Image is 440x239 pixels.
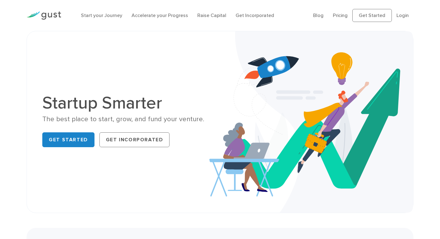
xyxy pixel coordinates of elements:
[42,132,94,147] a: Get Started
[99,132,170,147] a: Get Incorporated
[197,12,226,18] a: Raise Capital
[81,12,122,18] a: Start your Journey
[27,11,61,20] img: Gust Logo
[313,12,324,18] a: Blog
[333,12,348,18] a: Pricing
[42,94,215,112] h1: Startup Smarter
[132,12,188,18] a: Accelerate your Progress
[352,9,392,22] a: Get Started
[396,12,409,18] a: Login
[236,12,274,18] a: Get Incorporated
[209,31,413,213] img: Startup Smarter Hero
[42,115,215,124] div: The best place to start, grow, and fund your venture.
